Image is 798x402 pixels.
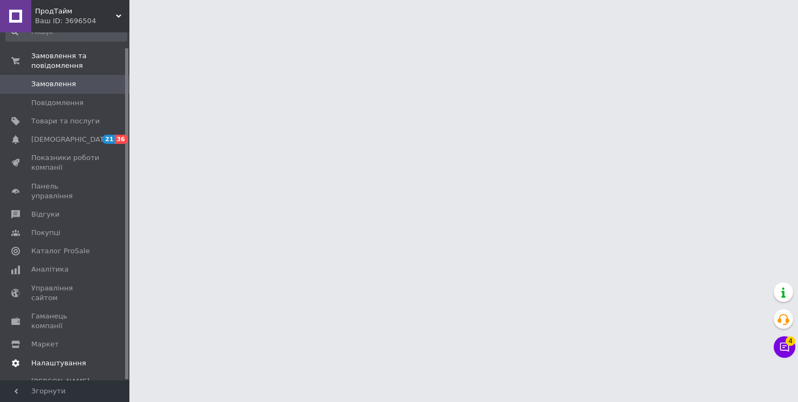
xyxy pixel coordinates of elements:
[31,339,59,349] span: Маркет
[102,135,115,144] span: 21
[31,79,76,89] span: Замовлення
[115,135,127,144] span: 36
[31,116,100,126] span: Товари та послуги
[31,153,100,172] span: Показники роботи компанії
[31,98,84,108] span: Повідомлення
[35,16,129,26] div: Ваш ID: 3696504
[31,358,86,368] span: Налаштування
[31,51,129,71] span: Замовлення та повідомлення
[31,246,90,256] span: Каталог ProSale
[31,228,60,238] span: Покупці
[774,336,795,358] button: Чат з покупцем4
[31,283,100,303] span: Управління сайтом
[31,265,68,274] span: Аналітика
[31,311,100,331] span: Гаманець компанії
[31,182,100,201] span: Панель управління
[786,334,795,344] span: 4
[35,6,116,16] span: ПродТайм
[31,135,111,144] span: [DEMOGRAPHIC_DATA]
[31,210,59,219] span: Відгуки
